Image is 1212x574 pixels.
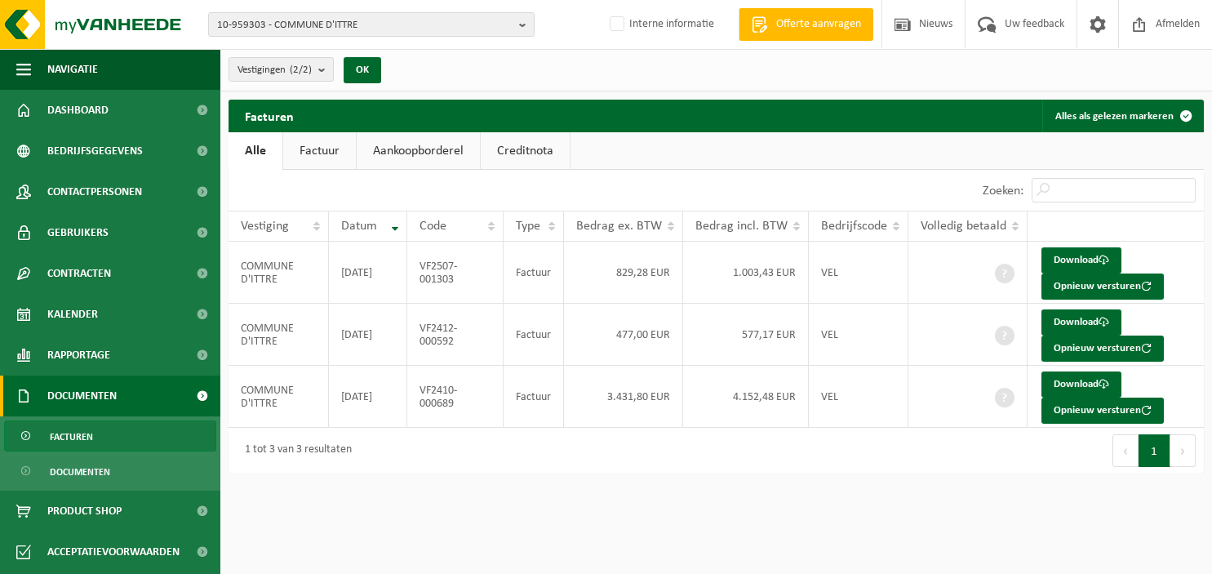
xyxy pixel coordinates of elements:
[983,185,1023,198] label: Zoeken:
[1112,434,1139,467] button: Previous
[237,436,352,465] div: 1 tot 3 van 3 resultaten
[229,100,310,131] h2: Facturen
[1041,274,1164,300] button: Opnieuw versturen
[683,366,809,428] td: 4.152,48 EUR
[229,304,329,366] td: COMMUNE D'ITTRE
[772,16,865,33] span: Offerte aanvragen
[1041,336,1164,362] button: Opnieuw versturen
[1170,434,1196,467] button: Next
[921,220,1006,233] span: Volledig betaald
[47,335,110,376] span: Rapportage
[47,532,180,572] span: Acceptatievoorwaarden
[329,242,407,304] td: [DATE]
[229,366,329,428] td: COMMUNE D'ITTRE
[407,366,504,428] td: VF2410-000689
[1041,372,1121,398] a: Download
[407,242,504,304] td: VF2507-001303
[4,456,216,487] a: Documenten
[47,253,111,294] span: Contracten
[4,420,216,452] a: Facturen
[47,90,109,131] span: Dashboard
[516,220,540,233] span: Type
[606,12,714,37] label: Interne informatie
[283,132,356,170] a: Factuur
[809,304,908,366] td: VEL
[238,58,312,82] span: Vestigingen
[564,304,683,366] td: 477,00 EUR
[50,421,93,452] span: Facturen
[683,242,809,304] td: 1.003,43 EUR
[1041,309,1121,336] a: Download
[50,456,110,487] span: Documenten
[739,8,873,41] a: Offerte aanvragen
[809,366,908,428] td: VEL
[217,13,513,38] span: 10-959303 - COMMUNE D'ITTRE
[564,242,683,304] td: 829,28 EUR
[420,220,446,233] span: Code
[329,366,407,428] td: [DATE]
[329,304,407,366] td: [DATE]
[564,366,683,428] td: 3.431,80 EUR
[229,132,282,170] a: Alle
[241,220,289,233] span: Vestiging
[695,220,788,233] span: Bedrag incl. BTW
[344,57,381,83] button: OK
[47,376,117,416] span: Documenten
[47,171,142,212] span: Contactpersonen
[229,57,334,82] button: Vestigingen(2/2)
[47,294,98,335] span: Kalender
[357,132,480,170] a: Aankoopborderel
[208,12,535,37] button: 10-959303 - COMMUNE D'ITTRE
[1041,398,1164,424] button: Opnieuw versturen
[1041,247,1121,274] a: Download
[47,49,98,90] span: Navigatie
[683,304,809,366] td: 577,17 EUR
[504,242,564,304] td: Factuur
[576,220,662,233] span: Bedrag ex. BTW
[47,491,122,532] span: Product Shop
[504,304,564,366] td: Factuur
[47,131,143,171] span: Bedrijfsgegevens
[407,304,504,366] td: VF2412-000592
[1139,434,1170,467] button: 1
[290,65,312,75] count: (2/2)
[809,242,908,304] td: VEL
[47,212,109,253] span: Gebruikers
[229,242,329,304] td: COMMUNE D'ITTRE
[341,220,377,233] span: Datum
[481,132,570,170] a: Creditnota
[1042,100,1202,132] button: Alles als gelezen markeren
[821,220,887,233] span: Bedrijfscode
[504,366,564,428] td: Factuur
